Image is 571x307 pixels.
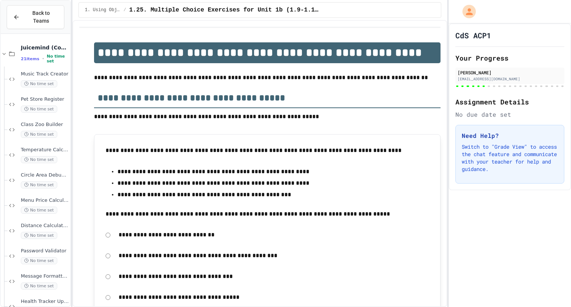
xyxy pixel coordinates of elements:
span: Circle Area Debugger [21,172,69,178]
span: 21 items [21,56,39,61]
h2: Your Progress [455,53,564,63]
p: Switch to "Grade View" to access the chat feature and communicate with your teacher for help and ... [462,143,558,173]
span: No time set [21,131,57,138]
span: No time set [21,181,57,188]
button: Back to Teams [7,5,64,29]
iframe: chat widget [509,245,564,277]
div: My Account [455,3,478,20]
span: No time set [21,232,57,239]
span: 1.25. Multiple Choice Exercises for Unit 1b (1.9-1.15) [129,6,319,14]
span: Temperature Calculator Helper [21,147,69,153]
span: Health Tracker Update [21,298,69,305]
span: Music Track Creator [21,71,69,77]
h2: Assignment Details [455,97,564,107]
div: [EMAIL_ADDRESS][DOMAIN_NAME] [458,76,562,82]
span: No time set [21,106,57,113]
span: No time set [21,207,57,214]
span: No time set [21,156,57,163]
div: No due date set [455,110,564,119]
div: [PERSON_NAME] [458,69,562,76]
span: Password Validator [21,248,69,254]
h1: CdS ACP1 [455,30,491,41]
span: No time set [47,54,69,64]
span: No time set [21,80,57,87]
iframe: chat widget [540,277,564,300]
span: Pet Store Register [21,96,69,103]
span: Juicemind (Completed) Excersizes [21,44,69,51]
span: Menu Price Calculator [21,197,69,204]
span: Message Formatter Fixer [21,273,69,279]
span: 1. Using Objects and Methods [85,7,120,13]
span: No time set [21,282,57,290]
span: Back to Teams [24,9,58,25]
span: Class Zoo Builder [21,122,69,128]
span: No time set [21,257,57,264]
span: / [123,7,126,13]
span: Distance Calculator Fix [21,223,69,229]
span: • [42,56,44,62]
h3: Need Help? [462,131,558,140]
